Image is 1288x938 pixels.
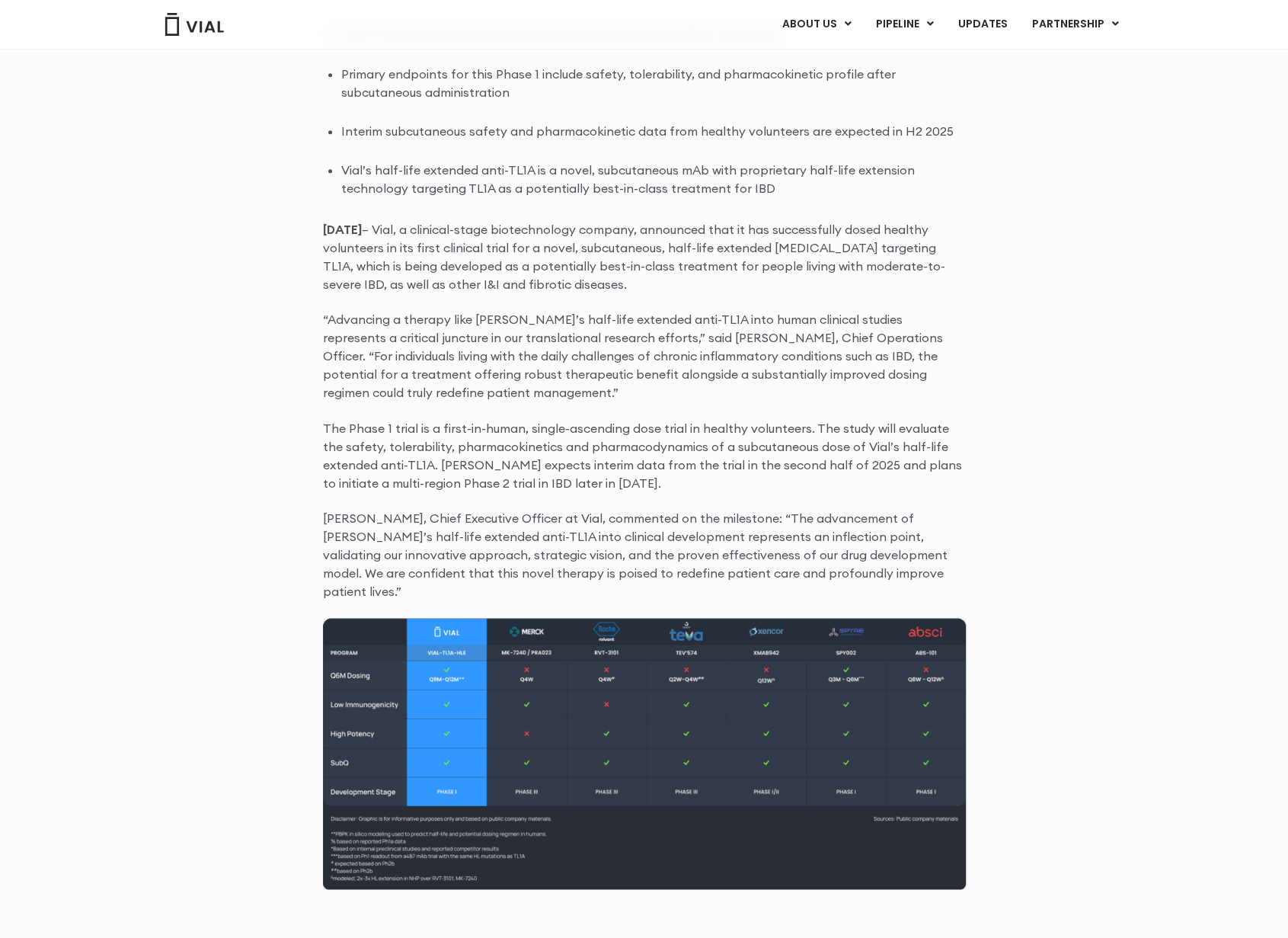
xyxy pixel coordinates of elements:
[164,13,225,36] img: Vial Logo
[1019,11,1130,37] a: PARTNERSHIPMenu Toggle
[323,222,362,237] strong: [DATE]
[341,161,966,197] li: Vial’s half-life extended anti-TL1A is a novel, subcutaneous mAb with proprietary half-life exten...
[323,220,966,293] p: – Vial, a clinical-stage biotechnology company, announced that it has successfully dosed healthy ...
[863,11,944,37] a: PIPELINEMenu Toggle
[323,618,966,889] img: Chart comparing VIAL-TL1A-HLE to competitor assets. VIAL-TL1A-HLE is a potentially best-in-class ...
[323,419,966,492] p: The Phase 1 trial is a first-in-human, single-ascending dose trial in healthy volunteers. The stu...
[769,11,862,37] a: ABOUT USMenu Toggle
[323,310,966,402] p: “Advancing a therapy like [PERSON_NAME]’s half-life extended anti-TL1A into human clinical studie...
[341,65,966,101] li: Primary endpoints for this Phase 1 include safety, tolerability, and pharmacokinetic profile afte...
[323,509,966,600] p: [PERSON_NAME], Chief Executive Officer at Vial, commented on the milestone: “The advancement of [...
[341,122,966,140] li: Interim subcutaneous safety and pharmacokinetic data from healthy volunteers are expected in H2 2025
[945,11,1018,37] a: UPDATES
